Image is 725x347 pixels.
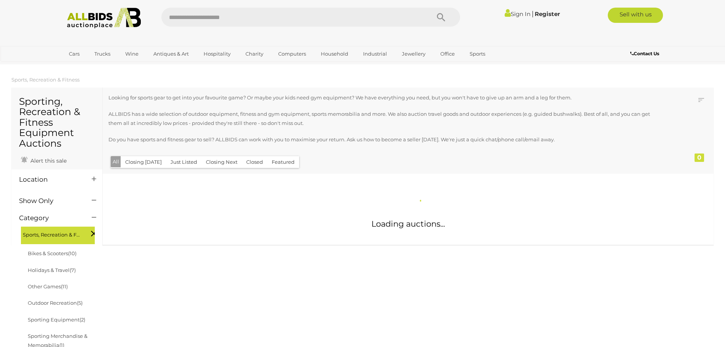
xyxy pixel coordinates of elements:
div: 0 [695,154,704,162]
h4: Show Only [19,197,80,205]
a: Register [535,10,560,18]
h1: Sporting, Recreation & Fitness Equipment Auctions [19,96,95,149]
button: Closing Next [201,156,242,168]
h4: Location [19,176,80,183]
a: Antiques & Art [148,48,194,60]
a: Jewellery [397,48,430,60]
a: Computers [273,48,311,60]
a: Office [435,48,460,60]
button: All [111,156,121,167]
button: Closing [DATE] [121,156,166,168]
a: Cars [64,48,84,60]
a: Contact Us [630,50,661,58]
a: Household [316,48,353,60]
button: Closed [242,156,268,168]
a: Hospitality [199,48,236,60]
span: (5) [77,300,83,306]
a: Sports, Recreation & Fitness [11,77,80,83]
p: Looking for sports gear to get into your favourite game? Or maybe your kids need gym equipment? W... [108,93,652,102]
a: Trucks [89,48,115,60]
a: Holidays & Travel(7) [28,267,76,273]
button: Search [422,8,460,27]
a: Sign In [505,10,531,18]
a: [GEOGRAPHIC_DATA] [64,60,128,73]
span: (2) [80,317,85,323]
button: Featured [267,156,299,168]
a: Sports [465,48,490,60]
h4: Category [19,214,80,222]
a: Wine [120,48,143,60]
span: Alert this sale [29,157,67,164]
a: Sporting Equipment(2) [28,317,85,323]
a: Charity [241,48,268,60]
a: Other Games(11) [28,283,68,289]
a: Alert this sale [19,154,69,166]
p: ALLBIDS has a wide selection of outdoor equipment, fitness and gym equipment, sports memorabilia ... [108,110,652,128]
a: Bikes & Scooters(10) [28,250,76,256]
button: Just Listed [166,156,202,168]
b: Contact Us [630,51,659,56]
img: Allbids.com.au [63,8,145,29]
span: | [532,10,534,18]
span: Sports, Recreation & Fitness [23,229,80,239]
span: (11) [61,283,68,289]
span: (10) [68,250,76,256]
p: Do you have sports and fitness gear to sell? ALLBIDS can work with you to maximise your return. A... [108,135,652,144]
a: Sell with us [608,8,663,23]
a: Industrial [358,48,392,60]
span: (7) [70,267,76,273]
a: Outdoor Recreation(5) [28,300,83,306]
span: Loading auctions... [371,219,445,229]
